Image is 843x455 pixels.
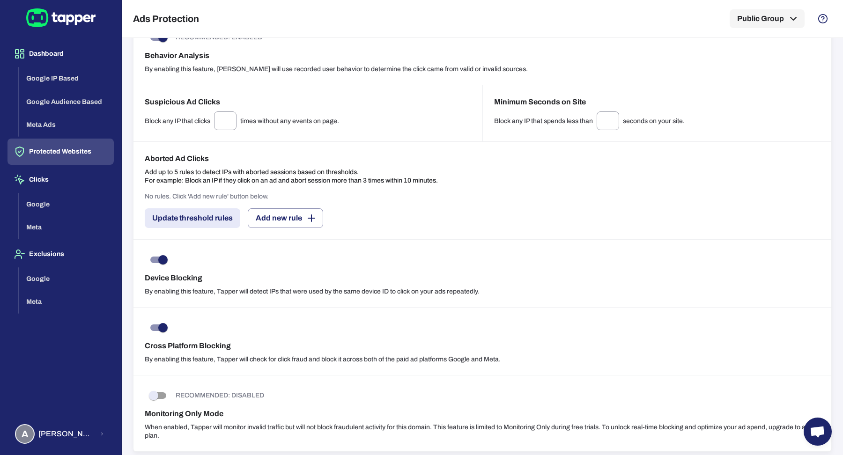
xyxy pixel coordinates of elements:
[145,192,268,201] p: No rules. Click 'Add new rule' button below.
[19,290,114,314] button: Meta
[19,74,114,82] a: Google IP Based
[7,139,114,165] button: Protected Websites
[133,13,199,24] h5: Ads Protection
[494,111,821,130] div: Block any IP that spends less than seconds on your site.
[804,418,832,446] a: Open chat
[145,423,820,440] p: When enabled, Tapper will monitor invalid traffic but will not block fraudulent activity for this...
[145,111,471,130] div: Block any IP that clicks times without any events on page.
[19,113,114,137] button: Meta Ads
[145,65,820,73] p: By enabling this feature, [PERSON_NAME] will use recorded user behavior to determine the click ca...
[145,272,820,284] h6: Device Blocking
[19,297,114,305] a: Meta
[730,9,805,28] button: Public Group
[7,167,114,193] button: Clicks
[15,424,35,444] div: A
[145,287,820,296] p: By enabling this feature, Tapper will detect IPs that were used by the same device ID to click on...
[19,223,114,231] a: Meta
[145,50,820,61] h6: Behavior Analysis
[494,96,821,108] h6: Minimum Seconds on Site
[19,267,114,291] button: Google
[7,241,114,267] button: Exclusions
[176,391,264,400] p: RECOMMENDED: DISABLED
[145,408,820,419] h6: Monitoring Only Mode
[7,41,114,67] button: Dashboard
[19,216,114,239] button: Meta
[145,153,438,164] h6: Aborted Ad Clicks
[38,429,94,439] span: [PERSON_NAME] [PERSON_NAME] Koutsogianni
[248,208,323,228] button: Add new rule
[7,147,114,155] a: Protected Websites
[145,168,438,185] p: Add up to 5 rules to detect IPs with aborted sessions based on thresholds. For example: Block an ...
[7,250,114,257] a: Exclusions
[19,193,114,216] button: Google
[7,175,114,183] a: Clicks
[145,96,471,108] h6: Suspicious Ad Clicks
[145,355,820,364] p: By enabling this feature, Tapper will check for click fraud and block it across both of the paid ...
[7,49,114,57] a: Dashboard
[145,340,820,352] h6: Cross Platform Blocking
[19,90,114,114] button: Google Audience Based
[19,274,114,282] a: Google
[19,67,114,90] button: Google IP Based
[145,208,240,228] button: Update threshold rules
[19,97,114,105] a: Google Audience Based
[7,420,114,448] button: A[PERSON_NAME] [PERSON_NAME] Koutsogianni
[19,199,114,207] a: Google
[19,120,114,128] a: Meta Ads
